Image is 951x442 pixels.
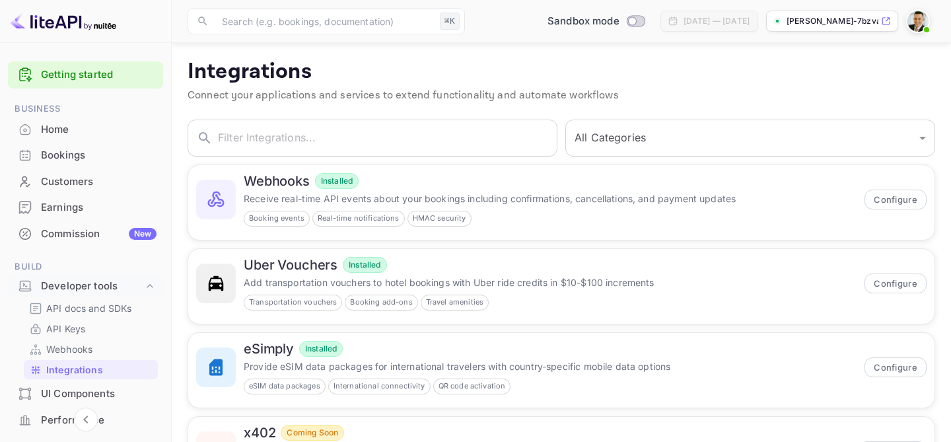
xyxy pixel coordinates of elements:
[8,275,163,298] div: Developer tools
[41,387,157,402] div: UI Components
[41,174,157,190] div: Customers
[421,297,488,308] span: Travel amenities
[29,342,153,356] a: Webhooks
[41,67,157,83] a: Getting started
[547,14,619,29] span: Sandbox mode
[129,228,157,240] div: New
[300,343,342,355] span: Installed
[8,381,163,407] div: UI Components
[188,88,935,104] p: Connect your applications and services to extend functionality and automate workflows
[244,297,341,308] span: Transportation vouchers
[684,15,750,27] div: [DATE] — [DATE]
[74,408,98,431] button: Collapse navigation
[24,340,158,359] div: Webhooks
[29,363,153,377] a: Integrations
[46,342,92,356] p: Webhooks
[244,381,325,392] span: eSIM data packages
[434,381,511,392] span: QR code activation
[188,59,935,85] p: Integrations
[440,13,460,30] div: ⌘K
[244,192,857,205] p: Receive real-time API events about your bookings including confirmations, cancellations, and paym...
[8,117,163,143] div: Home
[24,360,158,379] div: Integrations
[41,200,157,215] div: Earnings
[907,11,929,32] img: Hari Luker
[864,357,927,377] button: Configure
[24,299,158,318] div: API docs and SDKs
[41,122,157,137] div: Home
[8,195,163,219] a: Earnings
[345,297,417,308] span: Booking add-ons
[8,169,163,194] a: Customers
[8,260,163,274] span: Build
[8,408,163,433] div: Performance
[41,227,157,242] div: Commission
[29,322,153,336] a: API Keys
[8,221,163,246] a: CommissionNew
[244,173,310,189] h6: Webhooks
[244,257,337,273] h6: Uber Vouchers
[41,148,157,163] div: Bookings
[864,190,927,209] button: Configure
[244,276,857,289] p: Add transportation vouchers to hotel bookings with Uber ride credits in $10-$100 increments
[8,143,163,167] a: Bookings
[542,14,650,29] div: Switch to Production mode
[24,319,158,338] div: API Keys
[46,322,85,336] p: API Keys
[29,301,153,315] a: API docs and SDKs
[8,169,163,195] div: Customers
[8,117,163,141] a: Home
[316,175,358,187] span: Installed
[244,359,857,373] p: Provide eSIM data packages for international travelers with country-specific mobile data options
[218,120,557,157] input: Filter Integrations...
[313,213,404,224] span: Real-time notifications
[281,427,343,439] span: Coming Soon
[244,213,309,224] span: Booking events
[11,11,116,32] img: LiteAPI logo
[787,15,878,27] p: [PERSON_NAME]-7bzva.[PERSON_NAME]...
[8,195,163,221] div: Earnings
[8,143,163,168] div: Bookings
[8,408,163,432] a: Performance
[864,274,927,293] button: Configure
[41,279,143,294] div: Developer tools
[329,381,430,392] span: International connectivity
[8,221,163,247] div: CommissionNew
[343,259,386,271] span: Installed
[214,8,435,34] input: Search (e.g. bookings, documentation)
[8,61,163,89] div: Getting started
[8,381,163,406] a: UI Components
[41,413,157,428] div: Performance
[8,102,163,116] span: Business
[46,301,132,315] p: API docs and SDKs
[244,425,275,441] h6: x402
[408,213,471,224] span: HMAC security
[46,363,103,377] p: Integrations
[244,341,294,357] h6: eSimply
